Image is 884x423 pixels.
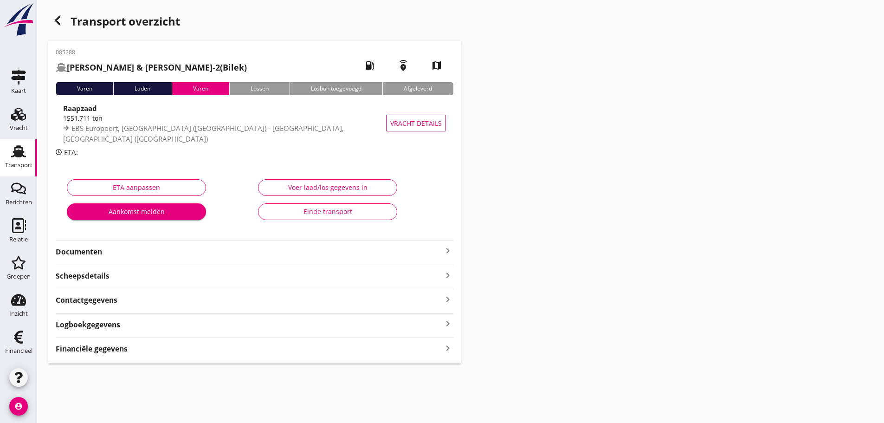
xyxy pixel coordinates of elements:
[10,125,28,131] div: Vracht
[424,52,450,78] i: map
[56,48,247,57] p: 085288
[67,203,206,220] button: Aankomst melden
[266,182,389,192] div: Voer laad/los gegevens in
[6,199,32,205] div: Berichten
[56,344,128,354] strong: Financiële gegevens
[5,348,32,354] div: Financieel
[390,52,416,78] i: emergency_share
[64,148,78,157] span: ETA:
[63,104,97,113] strong: Raapzaad
[56,271,110,281] strong: Scheepsdetails
[290,82,382,95] div: Losbon toegevoegd
[67,179,206,196] button: ETA aanpassen
[56,82,113,95] div: Varen
[56,247,442,257] strong: Documenten
[382,82,453,95] div: Afgeleverd
[5,162,32,168] div: Transport
[113,82,171,95] div: Laden
[442,342,453,354] i: keyboard_arrow_right
[442,293,453,306] i: keyboard_arrow_right
[56,319,120,330] strong: Logboekgegevens
[48,11,461,33] div: Transport overzicht
[9,397,28,416] i: account_circle
[229,82,290,95] div: Lossen
[56,295,117,306] strong: Contactgegevens
[2,2,35,37] img: logo-small.a267ee39.svg
[63,113,399,123] div: 1551,711 ton
[357,52,383,78] i: local_gas_station
[75,182,198,192] div: ETA aanpassen
[74,207,199,216] div: Aankomst melden
[442,269,453,281] i: keyboard_arrow_right
[56,103,453,143] a: Raapzaad1551,711 tonEBS Europoort, [GEOGRAPHIC_DATA] ([GEOGRAPHIC_DATA]) - [GEOGRAPHIC_DATA], [GE...
[442,245,453,256] i: keyboard_arrow_right
[67,62,220,73] strong: [PERSON_NAME] & [PERSON_NAME]-2
[390,118,442,128] span: Vracht details
[442,318,453,330] i: keyboard_arrow_right
[258,179,397,196] button: Voer laad/los gegevens in
[9,236,28,242] div: Relatie
[266,207,389,216] div: Einde transport
[11,88,26,94] div: Kaart
[9,311,28,317] div: Inzicht
[258,203,397,220] button: Einde transport
[63,124,344,143] span: EBS Europoort, [GEOGRAPHIC_DATA] ([GEOGRAPHIC_DATA]) - [GEOGRAPHIC_DATA], [GEOGRAPHIC_DATA] ([GEO...
[56,61,247,74] h2: (Bilek)
[172,82,229,95] div: Varen
[386,115,446,131] button: Vracht details
[6,273,31,280] div: Groepen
